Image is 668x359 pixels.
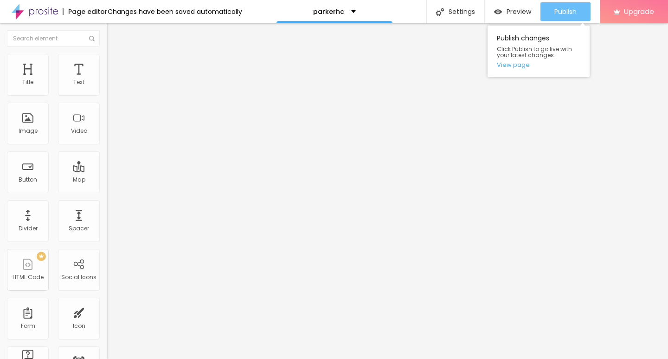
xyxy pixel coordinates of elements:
div: Form [21,323,35,329]
div: Page editor [63,8,108,15]
div: Icon [73,323,85,329]
div: Video [71,128,87,134]
div: Spacer [69,225,89,232]
div: Divider [19,225,38,232]
span: Preview [507,8,531,15]
span: Publish [554,8,577,15]
div: Button [19,176,37,183]
div: Publish changes [488,26,590,77]
p: parkerhc [313,8,344,15]
input: Search element [7,30,100,47]
div: Changes have been saved automatically [108,8,242,15]
img: Icone [436,8,444,16]
button: Preview [485,2,540,21]
div: Text [73,79,84,85]
div: Title [22,79,33,85]
div: Image [19,128,38,134]
img: Icone [89,36,95,41]
span: Upgrade [624,7,654,15]
div: Map [73,176,85,183]
div: Social Icons [61,274,96,281]
img: view-1.svg [494,8,502,16]
span: Click Publish to go live with your latest changes. [497,46,580,58]
button: Publish [540,2,591,21]
div: HTML Code [13,274,44,281]
a: View page [497,62,580,68]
